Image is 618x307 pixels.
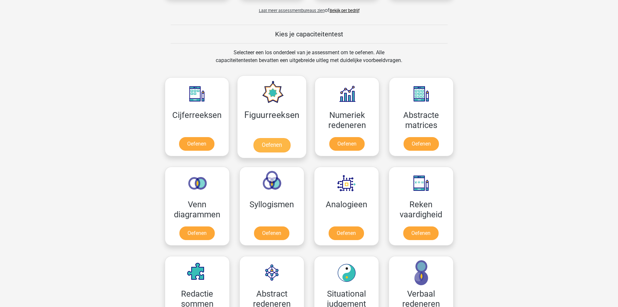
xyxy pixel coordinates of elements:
a: Oefenen [329,226,364,240]
div: of [160,1,458,14]
a: Oefenen [254,226,289,240]
a: Oefenen [253,138,290,152]
span: Laat meer assessmentbureaus zien [259,8,325,13]
h5: Kies je capaciteitentest [171,30,448,38]
a: Oefenen [404,137,439,151]
a: Oefenen [403,226,439,240]
a: Oefenen [329,137,365,151]
div: Selecteer een los onderdeel van je assessment om te oefenen. Alle capaciteitentesten bevatten een... [210,49,408,72]
a: Oefenen [179,137,214,151]
a: Bekijk per bedrijf [330,8,359,13]
a: Oefenen [179,226,215,240]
